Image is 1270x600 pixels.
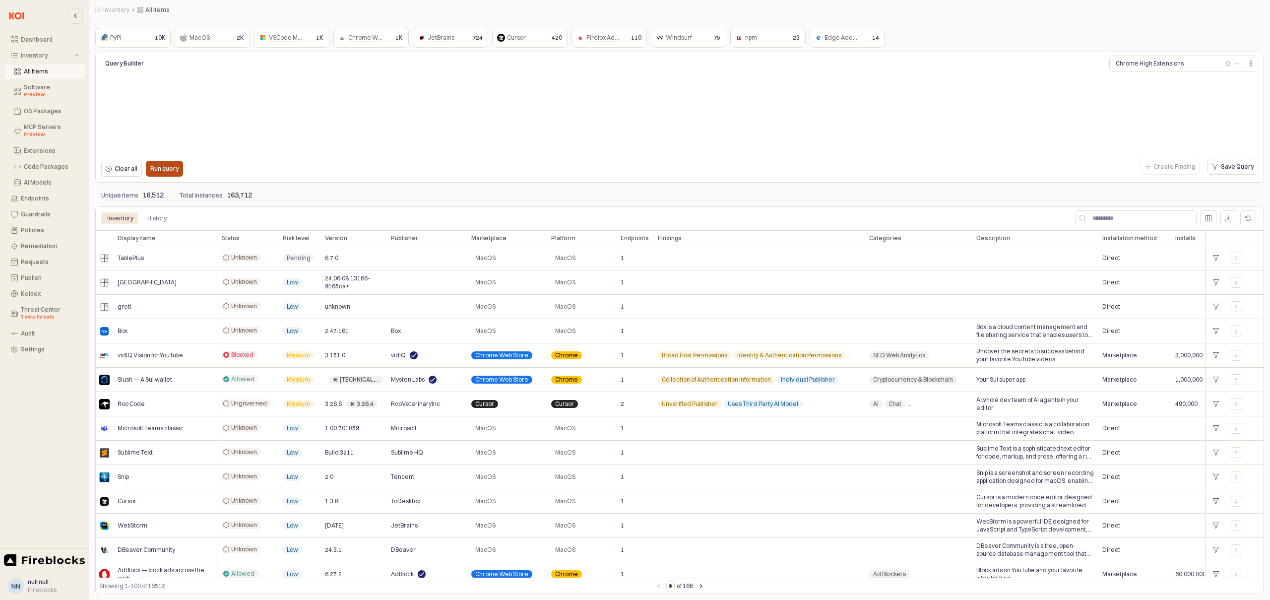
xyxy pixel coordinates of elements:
[325,327,349,335] span: 2.47.161
[118,424,184,432] span: Microsoft Teams classic
[1102,254,1120,262] span: Direct
[475,497,496,505] span: MacOS
[621,473,624,481] span: 1
[555,376,578,384] span: Chrome
[115,165,137,173] p: Clear all
[21,52,73,59] div: Inventory
[1209,543,1223,556] div: +
[428,34,454,42] span: JetBrains
[21,259,79,266] div: Requests
[24,68,79,75] div: All Items
[1102,327,1120,335] span: Direct
[555,351,578,359] span: Chrome
[95,28,171,48] div: PyPI10K
[475,473,496,481] span: MacOS
[873,351,925,359] span: SEO Web Analytics
[471,234,507,242] span: Marketplace
[1102,546,1120,554] span: Direct
[95,578,1264,594] div: Table toolbar
[118,303,131,311] span: gretl
[21,290,79,297] div: Koidex
[475,254,496,262] span: MacOS
[287,327,298,335] span: Low
[781,376,835,384] span: Individual Publisher
[391,570,414,578] span: AdBlock
[118,234,156,242] span: Display name
[107,212,133,224] div: Inventory
[976,396,1094,412] span: A whole dev team of AI agents in your editor.
[8,578,24,594] button: nn
[146,161,183,177] button: Run query
[118,473,129,481] span: Snip
[1209,300,1223,313] div: +
[118,449,153,457] span: Sublime Text
[231,521,257,529] span: Unknown
[851,351,858,359] span: +5
[325,424,359,432] span: 1.00.701859
[142,190,164,200] p: 16,512
[5,49,85,63] button: Inventory
[231,400,267,407] span: Ungoverned
[5,327,85,340] button: Audit
[141,212,173,224] div: History
[325,274,383,290] span: 24.06.08.13166-9165ca+
[1175,234,1196,242] span: Installs
[150,165,179,173] p: Run query
[395,33,403,42] p: 1K
[475,424,496,432] span: MacOS
[621,449,624,457] span: 1
[118,546,175,554] span: DBeaver Community
[24,163,79,170] div: Code Packages
[1209,276,1223,289] div: +
[1102,400,1137,408] span: Marketplace
[391,449,423,457] span: Sublime HQ
[1243,56,1258,71] button: Menu
[287,376,310,384] span: Medium
[1116,59,1184,68] div: Chrome High Extensions
[24,84,79,99] div: Software
[101,75,1258,158] iframe: QueryBuildingItay
[5,144,85,158] button: Extensions
[5,192,85,205] button: Endpoints
[475,522,496,530] span: MacOS
[662,351,727,359] span: Broad Host Permissions
[555,278,575,286] span: MacOS
[507,33,526,43] div: Cursor
[110,33,122,43] div: PyPI
[1102,303,1120,311] span: Direct
[555,327,575,335] span: MacOS
[24,91,79,99] div: Preview
[1102,522,1120,530] span: Direct
[5,303,85,325] button: Threat Center
[472,33,483,42] p: 724
[391,376,425,384] span: Mysten Labs
[621,497,624,505] span: 1
[118,327,127,335] span: Box
[357,400,374,408] div: 3.26.4
[662,376,771,384] span: Collection of Authentication Information
[231,448,257,456] span: Unknown
[391,473,414,481] span: Tencent
[1221,163,1254,171] p: Save Query
[5,255,85,269] button: Requests
[793,33,800,42] p: 23
[231,278,257,286] span: Unknown
[695,580,707,592] button: Next page
[391,351,406,359] span: vidIQ
[325,473,333,481] span: 2.0
[316,33,323,42] p: 1K
[492,28,568,48] div: Cursor420
[5,271,85,285] button: Publish
[869,234,901,242] span: Categories
[621,570,624,578] span: 1
[737,351,841,359] span: Identity & Authentication Permissions
[1102,351,1137,359] span: Marketplace
[621,327,624,335] span: 1
[976,420,1094,436] span: Microsoft Teams classic is a collaboration platform that integrates chat, video meetings, file st...
[1102,424,1120,432] span: Direct
[175,28,250,48] div: MacOS2K
[391,497,420,505] span: ToDesktop
[1207,159,1258,175] button: Save Query
[1102,570,1137,578] span: Marketplace
[190,33,210,43] div: MacOS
